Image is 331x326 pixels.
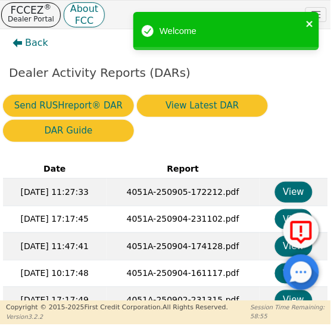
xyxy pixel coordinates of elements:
[3,160,107,179] th: Date
[3,95,134,117] button: Send RUSHreport® DAR
[160,24,302,38] div: Welcome
[275,209,313,230] button: View
[25,36,48,50] span: Back
[9,66,322,80] h2: Dealer Activity Reports (DARs)
[8,14,54,24] p: Dealer Portal
[8,6,54,14] p: FCCEZ
[107,160,260,179] th: Report
[44,2,52,11] sup: ®
[275,236,313,257] button: View
[107,260,260,287] td: 4051A-250904-161117.pdf
[137,95,268,117] button: View Latest DAR
[3,29,58,57] button: Back
[275,290,313,311] button: View
[3,179,107,206] td: [DATE] 11:27:33
[6,313,228,322] p: Version 3.2.2
[251,312,325,321] p: 58:55
[3,260,107,287] td: [DATE] 10:17:48
[163,304,228,312] span: All Rights Reserved.
[107,179,260,206] td: 4051A-250905-172212.pdf
[1,2,61,27] button: FCCEZ®Dealer Portal
[3,287,107,315] td: [DATE] 17:17:49
[107,287,260,315] td: 4051A-250902-231315.pdf
[251,303,325,312] p: Session Time Remaining:
[107,233,260,260] td: 4051A-250904-174128.pdf
[107,206,260,233] td: 4051A-250904-231102.pdf
[275,182,313,203] button: View
[283,213,319,249] button: Report Error to FCC
[3,120,134,142] button: DAR Guide
[3,206,107,233] td: [DATE] 17:17:45
[70,6,98,12] p: About
[306,17,314,30] button: close
[275,263,313,284] button: View
[64,2,105,27] button: AboutFCC
[70,18,98,24] p: FCC
[6,303,228,313] p: Copyright © 2015- 2025 First Credit Corporation.
[305,7,327,23] button: Toggle navigation
[3,233,107,260] td: [DATE] 11:47:41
